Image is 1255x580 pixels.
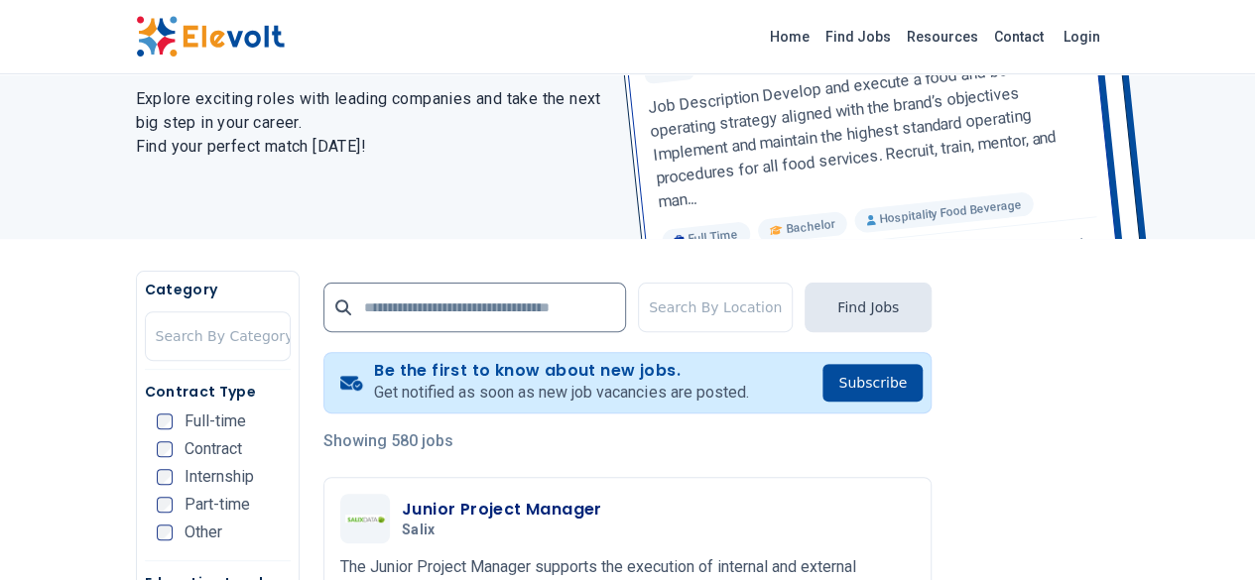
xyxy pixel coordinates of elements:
[345,515,385,522] img: Salix
[374,361,748,381] h4: Be the first to know about new jobs.
[817,21,899,53] a: Find Jobs
[185,413,246,429] span: Full-time
[402,522,436,539] span: Salix
[374,381,748,405] p: Get notified as soon as new job vacancies are posted.
[157,469,173,485] input: Internship
[185,497,250,513] span: Part-time
[185,441,242,457] span: Contract
[136,4,604,75] h1: The Latest Jobs in [GEOGRAPHIC_DATA]
[1052,17,1112,57] a: Login
[1156,485,1255,580] iframe: Chat Widget
[323,429,932,453] p: Showing 580 jobs
[805,283,932,332] button: Find Jobs
[986,21,1052,53] a: Contact
[185,469,254,485] span: Internship
[136,87,604,159] h2: Explore exciting roles with leading companies and take the next big step in your career. Find you...
[157,441,173,457] input: Contract
[145,382,291,402] h5: Contract Type
[899,21,986,53] a: Resources
[762,21,817,53] a: Home
[402,498,602,522] h3: Junior Project Manager
[157,524,173,540] input: Other
[157,497,173,513] input: Part-time
[136,16,285,58] img: Elevolt
[185,524,222,540] span: Other
[157,413,173,429] input: Full-time
[145,280,291,299] h5: Category
[822,364,923,402] button: Subscribe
